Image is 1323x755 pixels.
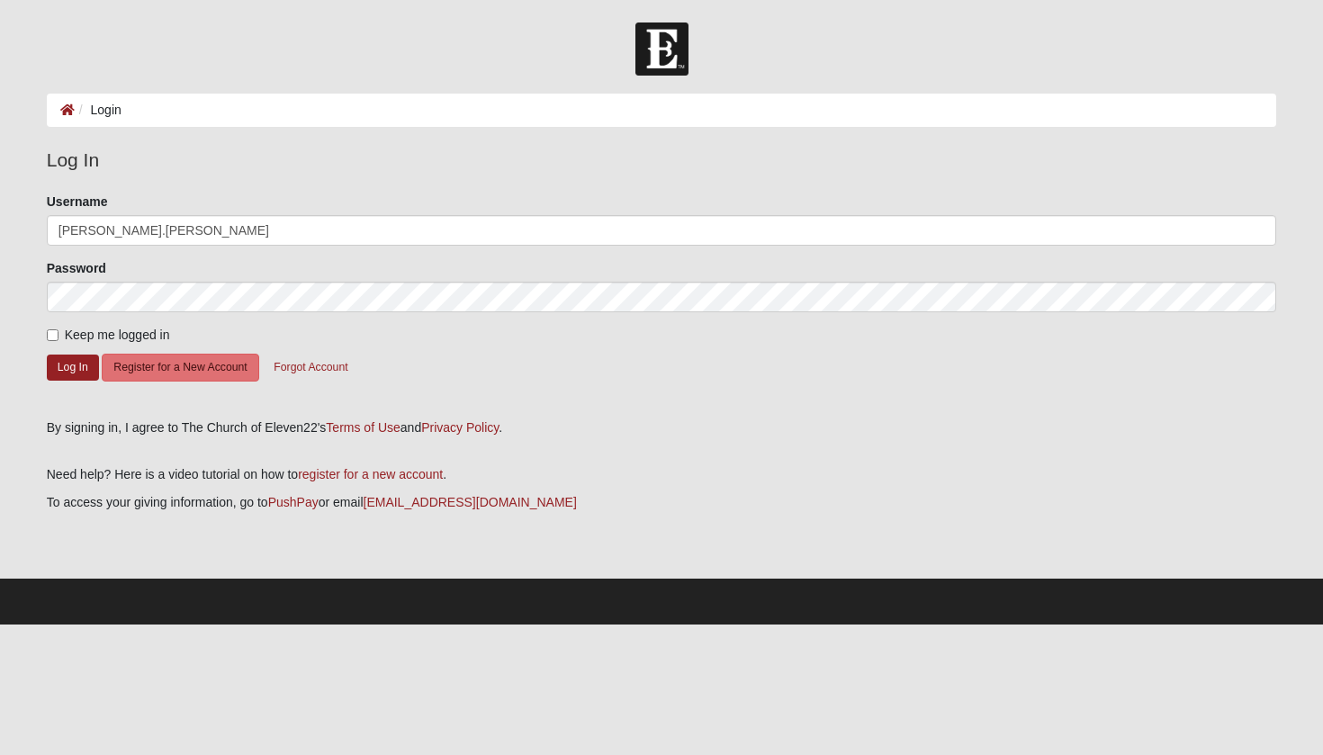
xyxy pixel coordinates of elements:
label: Username [47,193,108,211]
div: By signing in, I agree to The Church of Eleven22's and . [47,418,1277,437]
img: Church of Eleven22 Logo [635,22,688,76]
p: Need help? Here is a video tutorial on how to . [47,465,1277,484]
legend: Log In [47,146,1277,175]
a: PushPay [268,495,319,509]
input: Keep me logged in [47,329,58,341]
button: Forgot Account [262,354,359,382]
label: Password [47,259,106,277]
button: Log In [47,355,99,381]
a: [EMAIL_ADDRESS][DOMAIN_NAME] [364,495,577,509]
span: Keep me logged in [65,328,170,342]
button: Register for a New Account [102,354,258,382]
a: register for a new account [298,467,443,481]
a: Privacy Policy [421,420,499,435]
a: Terms of Use [326,420,400,435]
li: Login [75,101,121,120]
p: To access your giving information, go to or email [47,493,1277,512]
